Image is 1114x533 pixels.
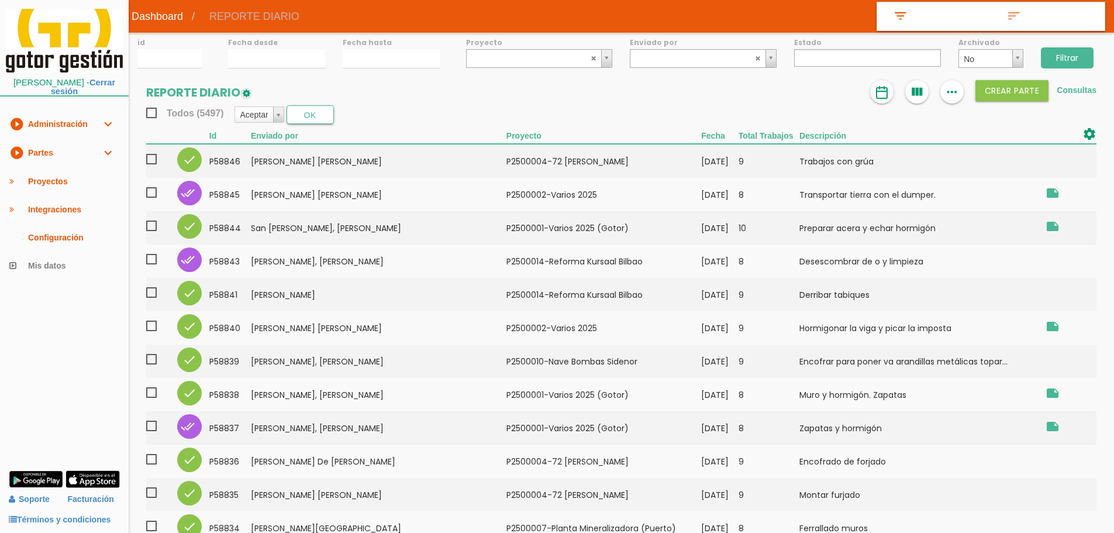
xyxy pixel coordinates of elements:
[958,49,1023,68] a: No
[209,411,251,445] td: 58837
[209,378,251,411] td: 58838
[877,2,991,30] a: filter_list
[799,245,1039,278] td: Desescombrar de o y limpieza
[209,178,251,211] td: 58845
[701,345,738,378] td: [DATE]
[209,127,251,144] th: Id
[975,85,1049,95] a: Crear PARTE
[701,378,738,411] td: [DATE]
[739,345,799,378] td: 9
[209,478,251,511] td: 58835
[739,445,799,478] td: 9
[209,211,251,245] td: 58844
[799,378,1039,411] td: Muro y hormigón. Zapatas
[701,144,738,178] td: [DATE]
[209,345,251,378] td: 58839
[1041,47,1094,68] input: Filtrar
[65,470,120,488] img: app-store.png
[182,319,196,333] i: check
[799,478,1039,511] td: Montar furjado
[701,127,738,144] th: Fecha
[506,278,701,311] td: P2500014-Reforma Kursaal Bilbao
[739,311,799,345] td: 9
[9,470,63,488] img: google-play.png
[146,86,252,99] h2: REPORTE DIARIO
[182,386,196,400] i: check
[739,245,799,278] td: 8
[201,2,308,31] span: REPORTE DIARIO
[506,127,701,144] th: Proyecto
[101,110,115,138] i: expand_more
[739,211,799,245] td: 10
[701,411,738,445] td: [DATE]
[701,311,738,345] td: [DATE]
[506,144,701,178] td: P2500004-72 [PERSON_NAME]
[799,311,1039,345] td: Hormigonar la viga y picar la imposta
[506,178,701,211] td: P2500002-Varios 2025
[1046,319,1060,333] i: Obra Zarautz
[240,107,268,122] span: Aceptar
[739,411,799,445] td: 8
[506,211,701,245] td: P2500001-Varios 2025 (Gotor)
[701,478,738,511] td: [DATE]
[701,245,738,278] td: [DATE]
[1057,85,1096,95] a: Consultas
[739,127,799,144] th: Total Trabajos
[506,411,701,445] td: P2500001-Varios 2025 (Gotor)
[182,286,196,300] i: check
[506,245,701,278] td: P2500014-Reforma Kursaal Bilbao
[799,178,1039,211] td: Transportar tierra con el dumper.
[251,178,506,211] td: [PERSON_NAME] [PERSON_NAME]
[251,311,506,345] td: [PERSON_NAME] [PERSON_NAME]
[209,245,251,278] td: 58843
[964,50,1007,68] span: No
[958,37,1023,47] label: Archivado
[51,78,115,96] a: Cerrar sesión
[506,445,701,478] td: P2500004-72 [PERSON_NAME]
[251,211,506,245] td: San [PERSON_NAME], [PERSON_NAME]
[6,9,123,73] img: itcons-logo
[975,80,1049,101] button: Crear PARTE
[343,37,440,47] label: Fecha hasta
[251,144,506,178] td: [PERSON_NAME] [PERSON_NAME]
[1046,386,1060,400] i: Zaramillo
[251,278,506,311] td: [PERSON_NAME]
[794,37,941,47] label: Estado
[506,345,701,378] td: P2500010-Nave Bombas Sidenor
[1046,219,1060,233] i: Bidigorri erandio
[182,353,196,367] i: check
[799,127,1039,144] th: Descripción
[235,107,283,122] a: Aceptar
[181,186,195,200] i: done_all
[251,378,506,411] td: [PERSON_NAME], [PERSON_NAME]
[799,144,1039,178] td: Trabajos con grúa
[182,153,196,167] i: check
[181,253,195,267] i: done_all
[630,37,777,47] label: Enviado por
[739,278,799,311] td: 9
[799,411,1039,445] td: Zapatas y hormigón
[9,494,50,504] a: Soporte
[209,144,251,178] td: 58846
[739,144,799,178] td: 9
[146,106,224,121] span: Todos (5497)
[701,278,738,311] td: [DATE]
[739,478,799,511] td: 9
[799,278,1039,311] td: Derribar tabiques
[739,378,799,411] td: 8
[1005,9,1023,24] i: sort
[68,489,114,510] a: Facturación
[182,219,196,233] i: check
[466,37,613,47] label: Proyecto
[1046,419,1060,434] i: Zaramillo
[182,453,196,467] i: check
[739,178,799,211] td: 8
[182,486,196,500] i: check
[9,110,23,138] i: play_circle_filled
[251,445,506,478] td: [PERSON_NAME] De [PERSON_NAME]
[209,445,251,478] td: 58836
[101,139,115,167] i: expand_more
[875,85,889,99] img: calendar.svg
[9,139,23,167] i: play_circle_filled
[251,245,506,278] td: [PERSON_NAME], [PERSON_NAME]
